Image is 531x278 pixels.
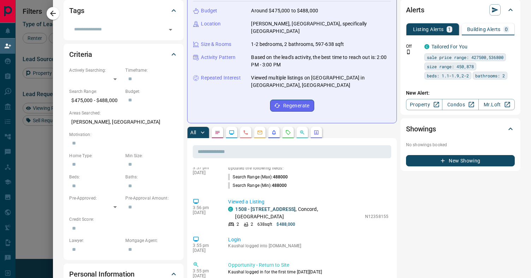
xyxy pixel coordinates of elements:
p: Min Size: [125,153,178,159]
p: Listing Alerts [413,27,444,32]
p: Pre-Approval Amount: [125,195,178,201]
button: Regenerate [270,100,314,112]
p: 2 [237,221,239,227]
p: N12358155 [365,213,388,220]
p: Kaushal logged in for the first time [DATE][DATE] [228,269,388,275]
h2: Tags [69,5,84,16]
p: Areas Searched: [69,110,178,116]
span: 488000 [272,183,287,188]
svg: Lead Browsing Activity [229,130,234,135]
p: [PERSON_NAME], [GEOGRAPHIC_DATA] [69,116,178,128]
svg: Agent Actions [314,130,319,135]
p: 1-2 bedrooms, 2 bathrooms, 597-638 sqft [251,41,344,48]
p: updated the following fields: [228,166,388,171]
p: 3:55 pm [193,243,217,248]
p: Home Type: [69,153,122,159]
svg: Listing Alerts [271,130,277,135]
p: $475,000 - $488,000 [69,95,122,106]
svg: Push Notification Only [406,49,411,54]
p: Motivation: [69,131,178,138]
p: Location [201,20,221,28]
p: 3:55 pm [193,268,217,273]
div: Criteria [69,46,178,63]
p: Budget: [125,88,178,95]
p: 2 [251,221,253,227]
p: 0 [505,27,508,32]
svg: Calls [243,130,249,135]
span: size range: 450,878 [427,63,474,70]
p: Budget [201,7,217,14]
p: [DATE] [193,248,217,253]
h2: Criteria [69,49,92,60]
p: Around $475,000 to $488,000 [251,7,318,14]
h2: Showings [406,123,436,135]
span: beds: 1.1-1.9,2-2 [427,72,469,79]
p: Size & Rooms [201,41,231,48]
p: No showings booked [406,142,515,148]
p: Credit Score: [69,216,178,223]
p: 1 [448,27,451,32]
p: $488,000 [276,221,295,227]
p: Lawyer: [69,237,122,244]
p: Timeframe: [125,67,178,73]
div: condos.ca [424,44,429,49]
span: sale price range: 427500,536800 [427,54,503,61]
p: 638 sqft [257,221,273,227]
a: 1508 - [STREET_ADDRESS] [235,206,296,212]
svg: Notes [215,130,220,135]
h2: Alerts [406,4,424,16]
p: Actively Searching: [69,67,122,73]
p: Based on the lead's activity, the best time to reach out is: 2:00 PM - 3:00 PM [251,54,391,69]
p: Mortgage Agent: [125,237,178,244]
p: Search Range: [69,88,122,95]
p: Viewed multiple listings on [GEOGRAPHIC_DATA] in [GEOGRAPHIC_DATA], [GEOGRAPHIC_DATA] [251,74,391,89]
p: Login [228,236,388,243]
p: All [190,130,196,135]
svg: Requests [285,130,291,135]
svg: Opportunities [299,130,305,135]
p: 3:57 pm [193,165,217,170]
div: Showings [406,120,515,137]
a: Condos [442,99,478,110]
span: bathrooms: 2 [475,72,505,79]
svg: Emails [257,130,263,135]
p: 3:56 pm [193,205,217,210]
button: Open [166,25,175,35]
a: Mr.Loft [478,99,515,110]
p: [DATE] [193,170,217,175]
p: [DATE] [193,210,217,215]
p: Building Alerts [467,27,501,32]
p: Search Range (Min) : [228,182,287,189]
p: Kaushal logged into [DOMAIN_NAME] [228,243,388,248]
p: Repeated Interest [201,74,240,82]
a: Tailored For You [431,44,467,49]
p: Baths: [125,174,178,180]
p: , Concord, [GEOGRAPHIC_DATA] [235,206,362,220]
p: New Alert: [406,89,515,97]
a: Property [406,99,442,110]
div: Tags [69,2,178,19]
button: New Showing [406,155,515,166]
p: [PERSON_NAME], [GEOGRAPHIC_DATA], specifically [GEOGRAPHIC_DATA] [251,20,391,35]
p: Beds: [69,174,122,180]
div: condos.ca [228,207,233,212]
p: Search Range (Max) : [228,174,288,180]
p: Viewed a Listing [228,198,388,206]
p: Off [406,43,420,49]
p: Activity Pattern [201,54,235,61]
p: Pre-Approved: [69,195,122,201]
div: Alerts [406,1,515,18]
span: 488000 [273,175,288,179]
p: Opportunity - Return to Site [228,261,388,269]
